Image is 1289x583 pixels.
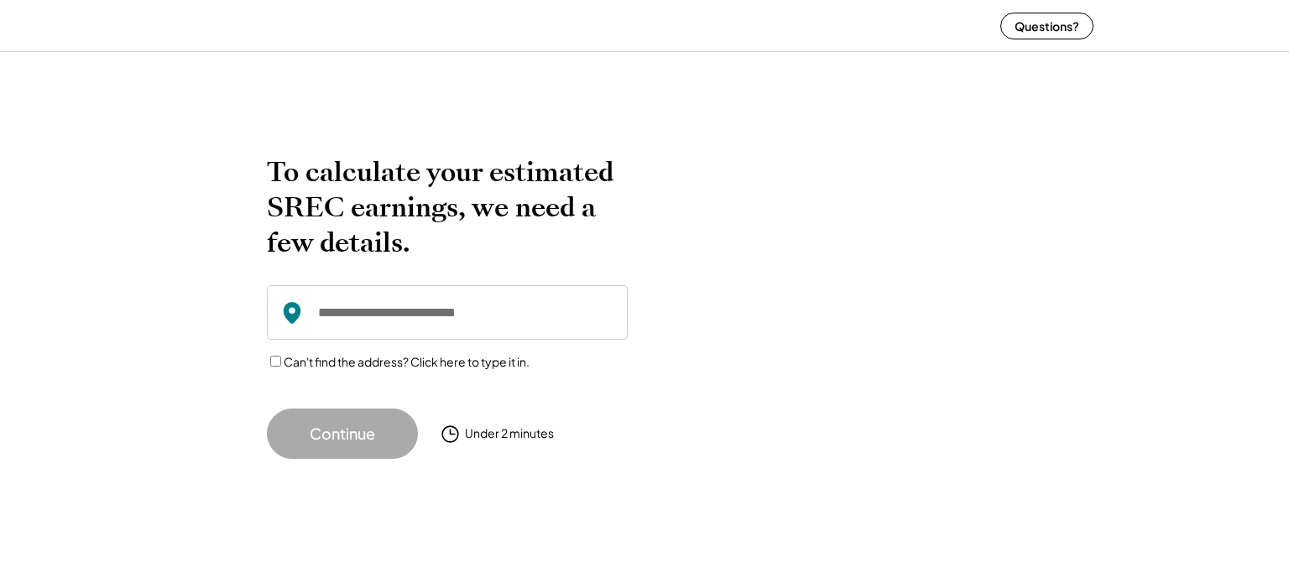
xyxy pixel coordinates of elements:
[670,154,997,424] img: yH5BAEAAAAALAAAAAABAAEAAAIBRAA7
[1000,13,1093,39] button: Questions?
[284,354,530,369] label: Can't find the address? Click here to type it in.
[196,3,313,48] img: yH5BAEAAAAALAAAAAABAAEAAAIBRAA7
[267,409,418,459] button: Continue
[267,154,628,260] h2: To calculate your estimated SREC earnings, we need a few details.
[465,425,554,442] div: Under 2 minutes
